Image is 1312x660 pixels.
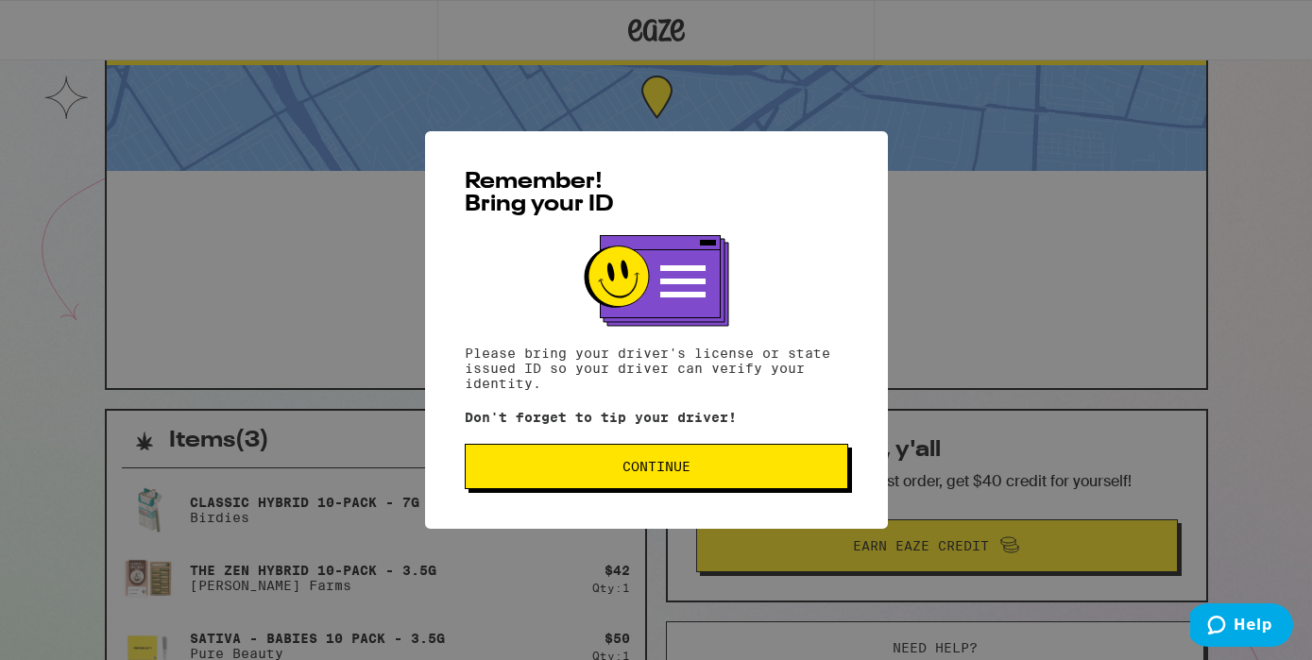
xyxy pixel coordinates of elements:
iframe: Opens a widget where you can find more information [1190,603,1293,651]
p: Please bring your driver's license or state issued ID so your driver can verify your identity. [465,346,848,391]
span: Continue [622,460,690,473]
span: Remember! Bring your ID [465,171,614,216]
p: Don't forget to tip your driver! [465,410,848,425]
button: Continue [465,444,848,489]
